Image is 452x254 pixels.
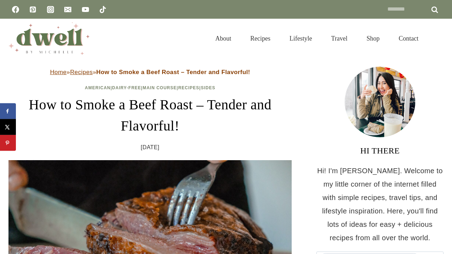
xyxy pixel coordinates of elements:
a: Contact [389,26,428,51]
a: Sides [201,85,215,90]
a: Lifestyle [280,26,322,51]
a: Main Course [143,85,177,90]
a: Shop [357,26,389,51]
a: Pinterest [26,2,40,17]
a: About [206,26,241,51]
a: Home [50,69,67,75]
a: Recipes [70,69,93,75]
h1: How to Smoke a Beef Roast – Tender and Flavorful! [8,94,292,137]
nav: Primary Navigation [206,26,428,51]
a: American [85,85,111,90]
img: DWELL by michelle [8,22,90,55]
a: Travel [322,26,357,51]
span: » » [50,69,250,75]
a: Recipes [178,85,200,90]
a: Email [61,2,75,17]
time: [DATE] [141,142,160,153]
strong: How to Smoke a Beef Roast – Tender and Flavorful! [96,69,250,75]
a: YouTube [78,2,93,17]
button: View Search Form [432,32,444,44]
a: TikTok [96,2,110,17]
a: Instagram [43,2,58,17]
span: | | | | [85,85,215,90]
a: Facebook [8,2,23,17]
h3: HI THERE [316,144,444,157]
a: Dairy-Free [112,85,141,90]
a: Recipes [241,26,280,51]
p: Hi! I'm [PERSON_NAME]. Welcome to my little corner of the internet filled with simple recipes, tr... [316,164,444,244]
